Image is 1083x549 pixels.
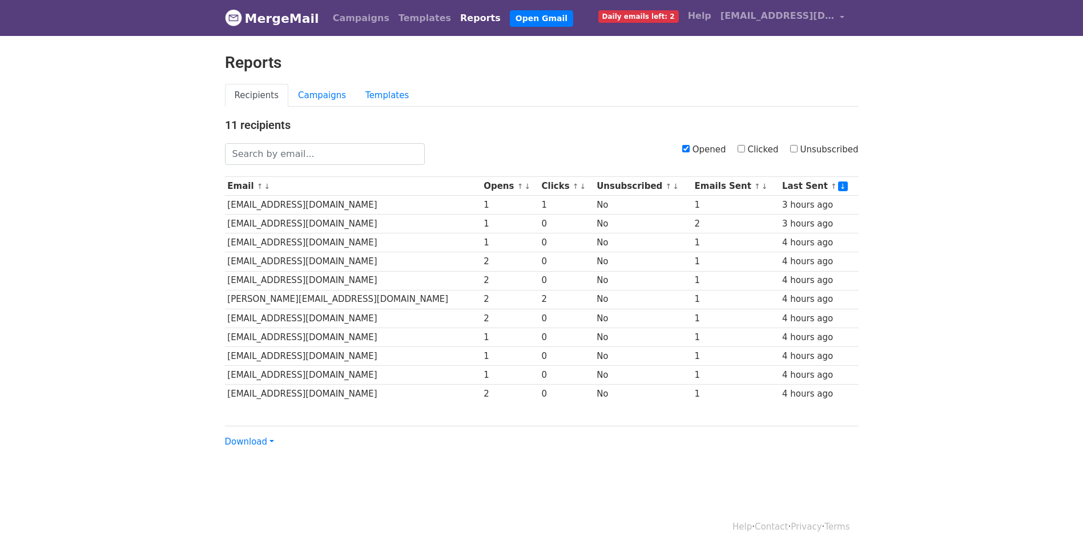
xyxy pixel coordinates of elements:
[225,53,859,72] h2: Reports
[225,346,481,365] td: [EMAIL_ADDRESS][DOMAIN_NAME]
[225,84,289,107] a: Recipients
[539,252,594,271] td: 0
[692,309,779,328] td: 1
[779,252,858,271] td: 4 hours ago
[481,196,538,215] td: 1
[594,252,691,271] td: No
[594,290,691,309] td: No
[692,290,779,309] td: 1
[779,271,858,290] td: 4 hours ago
[225,328,481,346] td: [EMAIL_ADDRESS][DOMAIN_NAME]
[779,233,858,252] td: 4 hours ago
[692,328,779,346] td: 1
[692,177,779,196] th: Emails Sent
[539,385,594,403] td: 0
[762,182,768,191] a: ↓
[517,182,524,191] a: ↑
[225,9,242,26] img: MergeMail logo
[225,366,481,385] td: [EMAIL_ADDRESS][DOMAIN_NAME]
[692,346,779,365] td: 1
[779,328,858,346] td: 4 hours ago
[539,215,594,233] td: 0
[716,5,850,31] a: [EMAIL_ADDRESS][DOMAIN_NAME]
[754,182,760,191] a: ↑
[594,196,691,215] td: No
[264,182,271,191] a: ↓
[732,522,752,532] a: Help
[779,309,858,328] td: 4 hours ago
[594,385,691,403] td: No
[539,177,594,196] th: Clicks
[692,385,779,403] td: 1
[779,290,858,309] td: 4 hours ago
[594,346,691,365] td: No
[682,145,690,152] input: Opened
[225,385,481,403] td: [EMAIL_ADDRESS][DOMAIN_NAME]
[692,215,779,233] td: 2
[524,182,530,191] a: ↓
[594,366,691,385] td: No
[225,290,481,309] td: [PERSON_NAME][EMAIL_ADDRESS][DOMAIN_NAME]
[666,182,672,191] a: ↑
[779,177,858,196] th: Last Sent
[790,145,798,152] input: Unsubscribed
[225,309,481,328] td: [EMAIL_ADDRESS][DOMAIN_NAME]
[779,366,858,385] td: 4 hours ago
[539,233,594,252] td: 0
[779,346,858,365] td: 4 hours ago
[225,437,274,447] a: Download
[673,182,679,191] a: ↓
[328,7,394,30] a: Campaigns
[481,366,538,385] td: 1
[738,145,745,152] input: Clicked
[539,196,594,215] td: 1
[594,215,691,233] td: No
[824,522,850,532] a: Terms
[594,309,691,328] td: No
[225,233,481,252] td: [EMAIL_ADDRESS][DOMAIN_NAME]
[573,182,579,191] a: ↑
[598,10,679,23] span: Daily emails left: 2
[481,385,538,403] td: 2
[594,233,691,252] td: No
[831,182,837,191] a: ↑
[257,182,263,191] a: ↑
[481,309,538,328] td: 2
[580,182,586,191] a: ↓
[539,346,594,365] td: 0
[481,233,538,252] td: 1
[692,366,779,385] td: 1
[481,328,538,346] td: 1
[225,271,481,290] td: [EMAIL_ADDRESS][DOMAIN_NAME]
[594,328,691,346] td: No
[225,196,481,215] td: [EMAIL_ADDRESS][DOMAIN_NAME]
[779,385,858,403] td: 4 hours ago
[539,328,594,346] td: 0
[692,271,779,290] td: 1
[692,252,779,271] td: 1
[539,290,594,309] td: 2
[539,366,594,385] td: 0
[225,143,425,165] input: Search by email...
[225,118,859,132] h4: 11 recipients
[755,522,788,532] a: Contact
[791,522,822,532] a: Privacy
[1026,494,1083,549] iframe: Chat Widget
[481,215,538,233] td: 1
[1026,494,1083,549] div: 聊天小组件
[225,252,481,271] td: [EMAIL_ADDRESS][DOMAIN_NAME]
[738,143,779,156] label: Clicked
[356,84,418,107] a: Templates
[720,9,835,23] span: [EMAIL_ADDRESS][DOMAIN_NAME]
[594,177,691,196] th: Unsubscribed
[790,143,859,156] label: Unsubscribed
[692,233,779,252] td: 1
[779,215,858,233] td: 3 hours ago
[682,143,726,156] label: Opened
[683,5,716,27] a: Help
[481,177,538,196] th: Opens
[779,196,858,215] td: 3 hours ago
[394,7,456,30] a: Templates
[481,290,538,309] td: 2
[594,271,691,290] td: No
